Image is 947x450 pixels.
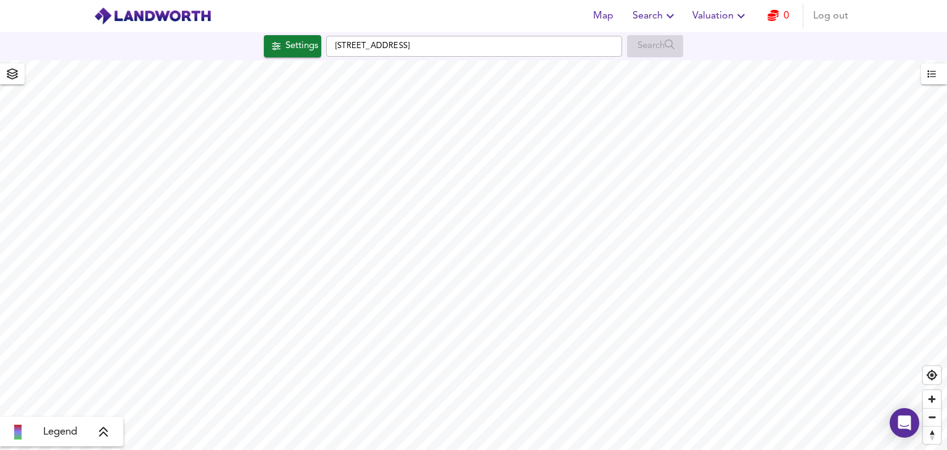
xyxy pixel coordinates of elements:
span: Log out [813,7,848,25]
button: Log out [808,4,853,28]
button: Settings [264,35,321,57]
div: Settings [285,38,318,54]
button: Search [628,4,683,28]
img: logo [94,7,211,25]
span: Legend [43,425,77,440]
div: Enable a Source before running a Search [627,35,683,57]
button: Valuation [687,4,753,28]
span: Valuation [692,7,748,25]
div: Click to configure Search Settings [264,35,321,57]
a: 0 [768,7,789,25]
input: Enter a location... [326,36,622,57]
button: Zoom out [923,408,941,426]
button: Zoom in [923,390,941,408]
button: Find my location [923,366,941,384]
span: Map [588,7,618,25]
span: Search [633,7,678,25]
div: Open Intercom Messenger [890,408,919,438]
button: Map [583,4,623,28]
button: 0 [758,4,798,28]
span: Zoom out [923,409,941,426]
button: Reset bearing to north [923,426,941,444]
